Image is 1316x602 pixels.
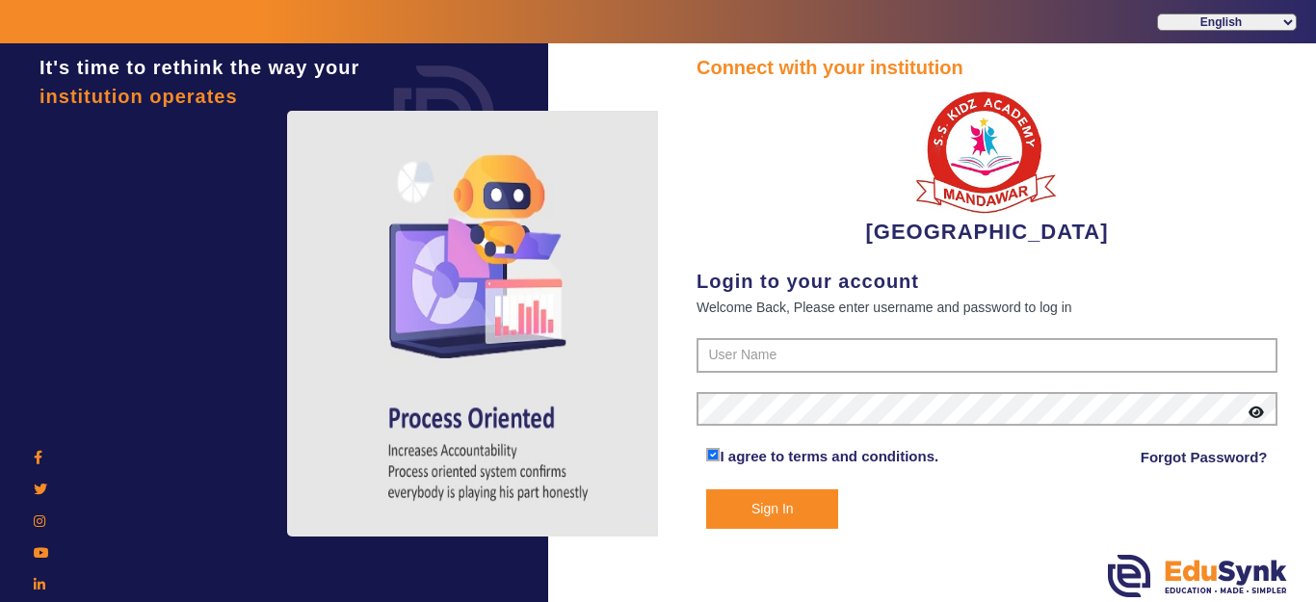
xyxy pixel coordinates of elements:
a: I agree to terms and conditions. [720,448,938,464]
div: Welcome Back, Please enter username and password to log in [697,296,1277,319]
span: It's time to rethink the way your [39,57,359,78]
span: institution operates [39,86,238,107]
div: Connect with your institution [697,53,1277,82]
button: Sign In [706,489,838,529]
img: login.png [372,43,516,188]
div: [GEOGRAPHIC_DATA] [697,82,1277,248]
img: login4.png [287,111,692,537]
input: User Name [697,338,1277,373]
div: Login to your account [697,267,1277,296]
img: edusynk.png [1108,555,1287,597]
img: b9104f0a-387a-4379-b368-ffa933cda262 [914,82,1059,216]
a: Forgot Password? [1141,446,1268,469]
